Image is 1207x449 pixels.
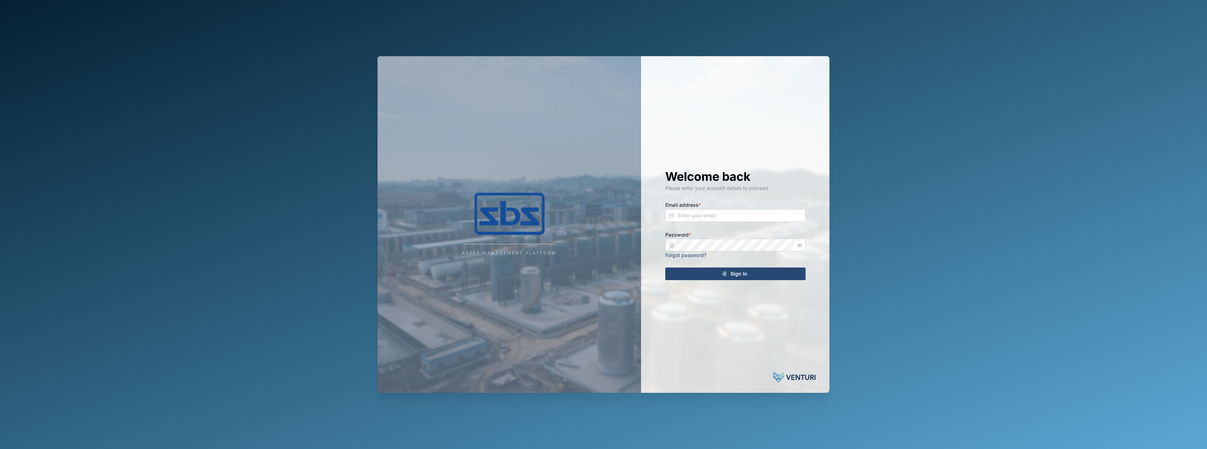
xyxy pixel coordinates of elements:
label: Email address [665,201,701,209]
div: Asset Management Platform [462,250,556,257]
img: Company Logo [439,193,580,235]
label: Password [665,231,691,239]
span: Sign In [731,268,747,280]
input: Enter your email [665,209,806,222]
button: Sign In [665,268,806,280]
h1: Welcome back [665,169,806,184]
img: Powered by: Venturi [773,370,815,384]
div: Please enter your account details to proceed [665,184,806,192]
a: Forgot password? [665,252,706,258]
